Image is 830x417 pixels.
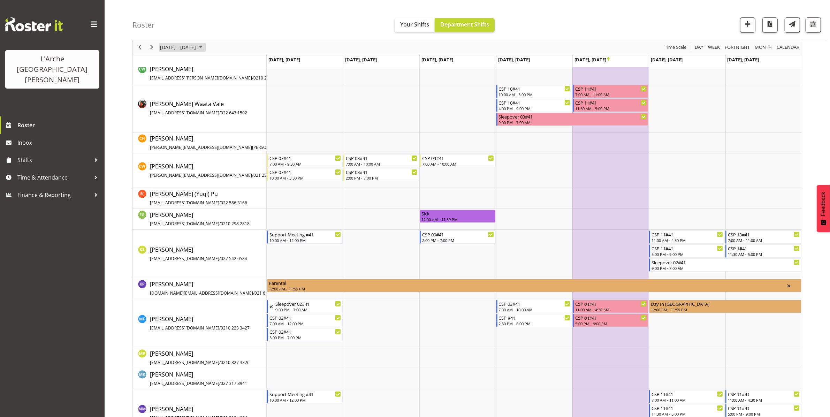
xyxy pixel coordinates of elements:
[133,188,267,209] td: Estelle (Yuqi) Pu resource
[150,134,313,151] a: [PERSON_NAME][PERSON_NAME][EMAIL_ADDRESS][DOMAIN_NAME][PERSON_NAME]
[133,230,267,278] td: Kalpana Sapkota resource
[158,40,207,55] div: June 16 - 22, 2025
[499,120,647,125] div: 9:00 PM - 7:00 AM
[219,110,221,116] span: /
[253,290,254,296] span: /
[400,21,429,28] span: Your Shifts
[150,371,247,387] span: [PERSON_NAME]
[133,84,267,132] td: Cherri Waata Vale resource
[651,307,800,312] div: 12:00 AM - 11:59 PM
[420,230,495,244] div: Kalpana Sapkota"s event - CSP 09#41 Begin From Wednesday, June 18, 2025 at 2:00:00 PM GMT+12:00 E...
[150,65,282,81] span: [PERSON_NAME]
[219,359,221,365] span: /
[133,63,267,84] td: Caitlin Wood resource
[150,162,280,179] a: [PERSON_NAME][PERSON_NAME][EMAIL_ADDRESS][DOMAIN_NAME]/021 251 8963
[728,397,799,403] div: 11:00 AM - 4:30 PM
[150,349,250,366] a: [PERSON_NAME][EMAIL_ADDRESS][DOMAIN_NAME]/0210 827 3326
[651,56,683,63] span: [DATE], [DATE]
[269,279,787,286] div: Parental
[435,18,495,32] button: Department Shifts
[496,85,572,98] div: Cherri Waata Vale"s event - CSP 10#41 Begin From Thursday, June 19, 2025 at 10:00:00 AM GMT+12:00...
[269,391,341,397] div: Support Meeting #41
[395,18,435,32] button: Your Shifts
[269,321,341,326] div: 7:00 AM - 12:00 PM
[150,370,247,387] a: [PERSON_NAME][EMAIL_ADDRESS][DOMAIN_NAME]/027 317 8941
[17,190,91,200] span: Finance & Reporting
[664,43,688,52] button: Time Scale
[728,391,799,397] div: CSP 11#41
[707,43,721,52] span: Week
[652,237,723,243] div: 11:00 AM - 4:30 PM
[343,168,419,181] div: Cindy Walters"s event - CSP 08#41 Begin From Tuesday, June 17, 2025 at 2:00:00 PM GMT+12:00 Ends ...
[820,192,827,216] span: Feedback
[725,230,801,244] div: Kalpana Sapkota"s event - CSP 13#41 Begin From Sunday, June 22, 2025 at 7:00:00 AM GMT+12:00 Ends...
[133,347,267,368] td: Mia Parr resource
[499,300,570,307] div: CSP 03#41
[221,256,247,261] span: 022 542 0584
[252,75,253,81] span: /
[135,43,145,52] button: Previous
[728,231,799,238] div: CSP 13#41
[499,113,647,120] div: Sleepover 03#41
[267,328,343,341] div: Melissa Fry"s event - CSP 02#41 Begin From Monday, June 16, 2025 at 3:00:00 PM GMT+12:00 Ends At ...
[694,43,705,52] button: Timeline Day
[221,110,247,116] span: 022 643 1502
[728,237,799,243] div: 7:00 AM - 11:00 AM
[649,258,801,272] div: Kalpana Sapkota"s event - Sleepover 02#41 Begin From Saturday, June 21, 2025 at 9:00:00 PM GMT+12...
[762,17,778,33] button: Download a PDF of the roster according to the set date range.
[785,17,800,33] button: Send a list of all shifts for the selected filtered period to all rostered employees.
[652,265,800,271] div: 9:00 PM - 7:00 AM
[421,217,494,222] div: 12:00 AM - 11:59 PM
[652,404,723,411] div: CSP 11#41
[253,75,282,81] span: 0210 258 6795
[499,321,570,326] div: 2:30 PM - 6:00 PM
[652,397,723,403] div: 7:00 AM - 11:00 AM
[573,300,648,313] div: Melissa Fry"s event - CSP 04#41 Begin From Friday, June 20, 2025 at 11:00:00 AM GMT+12:00 Ends At...
[499,92,570,97] div: 10:00 AM - 3:00 PM
[150,190,247,206] a: [PERSON_NAME] (Yuqi) Pu[EMAIL_ADDRESS][DOMAIN_NAME]/022 586 3166
[17,155,91,165] span: Shifts
[346,161,417,167] div: 7:00 AM - 10:00 AM
[728,56,759,63] span: [DATE], [DATE]
[724,43,751,52] span: Fortnight
[422,161,494,167] div: 7:00 AM - 10:00 AM
[346,175,417,181] div: 2:00 PM - 7:00 PM
[649,390,725,403] div: Michelle Muir"s event - CSP 11#41 Begin From Saturday, June 21, 2025 at 7:00:00 AM GMT+12:00 Ends...
[499,85,570,92] div: CSP 10#41
[498,56,530,63] span: [DATE], [DATE]
[651,300,800,307] div: Day In [GEOGRAPHIC_DATA]
[575,106,647,111] div: 11:30 AM - 5:00 PM
[133,132,267,153] td: Christopher Hill resource
[499,314,570,321] div: CSP #41
[269,168,341,175] div: CSP 07#41
[150,172,252,178] span: [PERSON_NAME][EMAIL_ADDRESS][DOMAIN_NAME]
[269,237,341,243] div: 10:00 AM - 12:00 PM
[499,99,570,106] div: CSP 10#41
[150,110,219,116] span: [EMAIL_ADDRESS][DOMAIN_NAME]
[267,168,343,181] div: Cindy Walters"s event - CSP 07#41 Begin From Monday, June 16, 2025 at 10:00:00 AM GMT+12:00 Ends ...
[150,100,247,116] span: [PERSON_NAME] Waata Vale
[267,390,343,403] div: Michelle Muir"s event - Support Meeting #41 Begin From Monday, June 16, 2025 at 10:00:00 AM GMT+1...
[150,190,247,206] span: [PERSON_NAME] (Yuqi) Pu
[150,144,285,150] span: [PERSON_NAME][EMAIL_ADDRESS][DOMAIN_NAME][PERSON_NAME]
[269,175,341,181] div: 10:00 AM - 3:30 PM
[776,43,800,52] span: calendar
[150,380,219,386] span: [EMAIL_ADDRESS][DOMAIN_NAME]
[649,300,801,313] div: Melissa Fry"s event - Day In Lieu Begin From Saturday, June 21, 2025 at 12:00:00 AM GMT+12:00 End...
[254,290,279,296] span: 021 618 124
[573,314,648,327] div: Melissa Fry"s event - CSP 04#41 Begin From Friday, June 20, 2025 at 5:00:00 PM GMT+12:00 Ends At ...
[269,397,341,403] div: 10:00 AM - 12:00 PM
[150,65,282,82] a: [PERSON_NAME][EMAIL_ADDRESS][PERSON_NAME][DOMAIN_NAME]/0210 258 6795
[133,209,267,230] td: Faustina Gaensicke resource
[496,300,572,313] div: Melissa Fry"s event - CSP 03#41 Begin From Thursday, June 19, 2025 at 7:00:00 AM GMT+12:00 Ends A...
[150,359,219,365] span: [EMAIL_ADDRESS][DOMAIN_NAME]
[221,359,250,365] span: 0210 827 3326
[652,411,723,417] div: 11:30 AM - 5:00 PM
[496,99,572,112] div: Cherri Waata Vale"s event - CSP 10#41 Begin From Thursday, June 19, 2025 at 4:00:00 PM GMT+12:00 ...
[17,120,101,130] span: Roster
[440,21,489,28] span: Department Shifts
[221,325,250,331] span: 0210 223 3427
[17,172,91,183] span: Time & Attendance
[754,43,773,52] button: Timeline Month
[269,314,341,321] div: CSP 02#41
